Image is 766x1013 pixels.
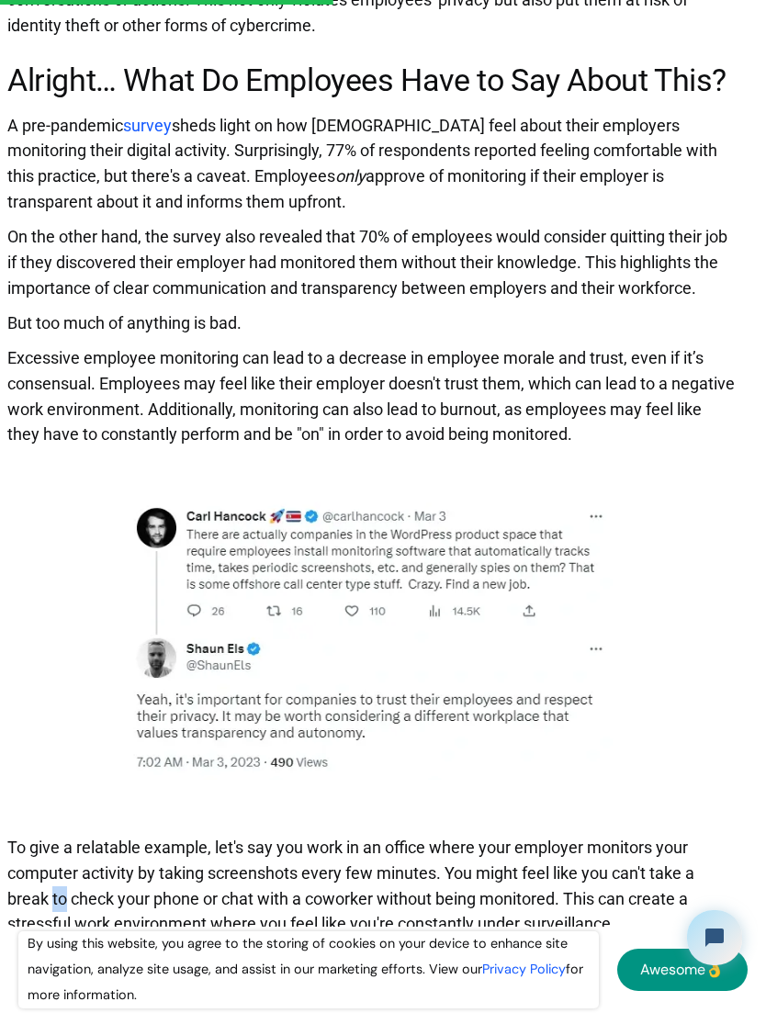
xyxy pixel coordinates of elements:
[671,895,758,981] iframe: Tidio Chat
[482,961,566,977] a: Privacy Policy
[7,113,737,225] p: A pre-pandemic sheds light on how [DEMOGRAPHIC_DATA] feel about their employers monitoring their ...
[7,345,737,457] p: Excessive employee monitoring can lead to a decrease in employee morale and trust, even if it’s c...
[7,835,737,947] p: To give a relatable example, let's say you work in an office where your employer monitors your co...
[7,57,737,104] h3: Alright… What Do Employees Have to Say About This?
[335,166,366,186] em: only
[7,224,737,310] p: On the other hand, the survey also revealed that 70% of employees would consider quitting their j...
[18,931,599,1008] div: By using this website, you agree to the storing of cookies on your device to enhance site navigat...
[123,116,172,135] a: survey
[7,310,737,345] p: But too much of anything is bad.
[617,949,748,991] a: Awesome👌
